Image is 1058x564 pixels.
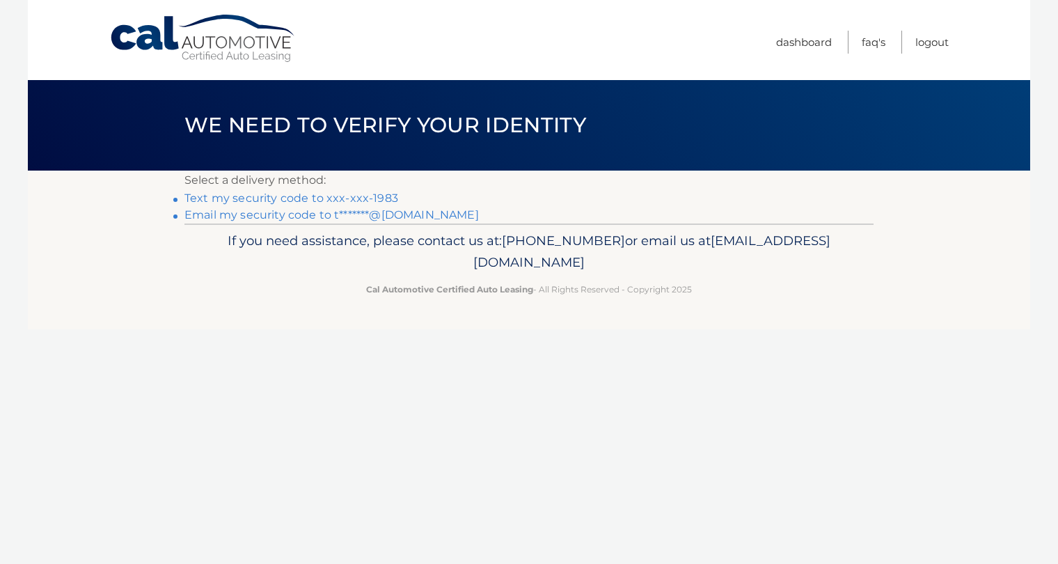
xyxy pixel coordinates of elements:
[366,284,533,295] strong: Cal Automotive Certified Auto Leasing
[184,191,398,205] a: Text my security code to xxx-xxx-1983
[502,233,625,249] span: [PHONE_NUMBER]
[915,31,949,54] a: Logout
[109,14,297,63] a: Cal Automotive
[184,112,586,138] span: We need to verify your identity
[862,31,885,54] a: FAQ's
[194,230,864,274] p: If you need assistance, please contact us at: or email us at
[194,282,864,297] p: - All Rights Reserved - Copyright 2025
[184,208,479,221] a: Email my security code to t*******@[DOMAIN_NAME]
[184,171,874,190] p: Select a delivery method:
[776,31,832,54] a: Dashboard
